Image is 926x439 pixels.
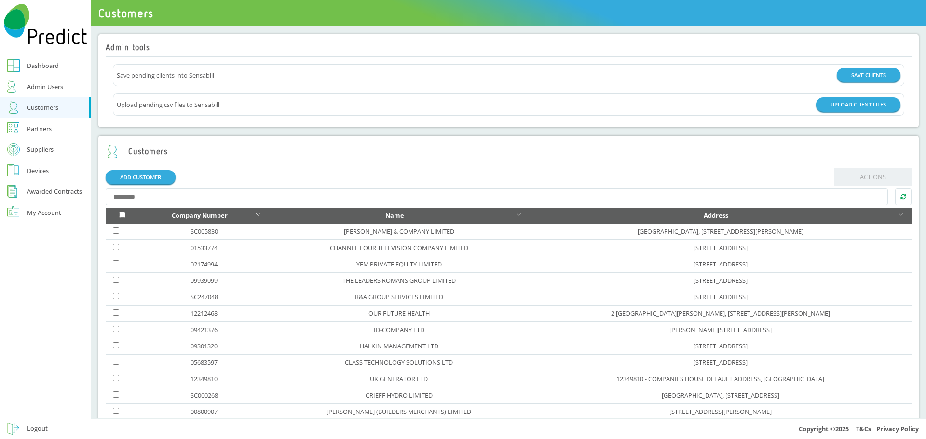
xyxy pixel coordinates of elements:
[27,144,54,155] div: Suppliers
[191,227,218,236] a: SC005830
[694,293,748,301] a: [STREET_ADDRESS]
[27,60,59,71] div: Dashboard
[327,407,471,416] a: [PERSON_NAME] (BUILDERS MERCHANTS) LIMITED
[876,425,919,433] a: Privacy Policy
[27,165,49,176] div: Devices
[856,425,871,433] a: T&Cs
[191,358,218,367] a: 05683597
[370,374,428,383] a: UK GENERATOR LTD
[117,99,219,110] span: Upload pending csv files to Sensabill
[191,276,218,285] a: 09939099
[191,391,218,399] a: SC000268
[191,325,218,334] a: 09421376
[662,391,779,399] a: [GEOGRAPHIC_DATA], [STREET_ADDRESS]
[191,342,218,350] a: 09301320
[191,293,218,301] a: SC247048
[537,210,896,221] div: Address
[27,81,63,93] div: Admin Users
[191,260,218,268] a: 02174994
[694,243,748,252] a: [STREET_ADDRESS]
[106,170,176,184] a: ADD CUSTOMER
[355,293,443,301] a: R&A GROUP SERVICES LIMITED
[276,210,513,221] div: Name
[191,243,218,252] a: 01533774
[27,102,58,113] div: Customers
[330,243,468,252] a: CHANNEL FOUR TELEVISION COMPANY LIMITED
[837,68,900,82] button: SAVE CLIENTS
[616,374,824,383] a: 12349810 - COMPANIES HOUSE DEFAULT ADDRESS, [GEOGRAPHIC_DATA]
[342,276,456,285] a: THE LEADERS ROMANS GROUP LIMITED
[191,374,218,383] a: 12349810
[117,69,214,81] span: Save pending clients into Sensabill
[147,210,253,221] div: Company Number
[27,207,61,218] div: My Account
[638,227,803,236] a: [GEOGRAPHIC_DATA], [STREET_ADDRESS][PERSON_NAME]
[694,358,748,367] a: [STREET_ADDRESS]
[356,260,442,268] a: YFM PRIVATE EQUITY LIMITED
[106,64,912,116] div: Actions
[345,358,453,367] a: CLASS TECHNOLOGY SOLUTIONS LTD
[368,309,430,318] a: OUR FUTURE HEALTH
[694,342,748,350] a: [STREET_ADDRESS]
[191,309,218,318] a: 12212468
[360,342,438,350] a: HALKIN MANAGEMENT LTD
[611,309,830,318] a: 2 [GEOGRAPHIC_DATA][PERSON_NAME], [STREET_ADDRESS][PERSON_NAME]
[344,227,454,236] a: [PERSON_NAME] & COMPANY LIMITED
[4,4,87,44] img: Predict Mobile
[694,260,748,268] a: [STREET_ADDRESS]
[669,325,772,334] a: [PERSON_NAME][STREET_ADDRESS]
[106,145,168,159] h2: Customers
[27,423,48,434] div: Logout
[374,325,424,334] a: ID-COMPANY LTD
[27,123,52,134] div: Partners
[191,407,218,416] a: 00800907
[669,407,772,416] a: [STREET_ADDRESS][PERSON_NAME]
[106,43,150,52] h2: Admin tools
[694,276,748,285] a: [STREET_ADDRESS]
[27,186,82,197] div: Awarded Contracts
[816,97,900,111] button: UPLOAD CLIENT FILES
[366,391,433,399] a: CRIEFF HYDRO LIMITED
